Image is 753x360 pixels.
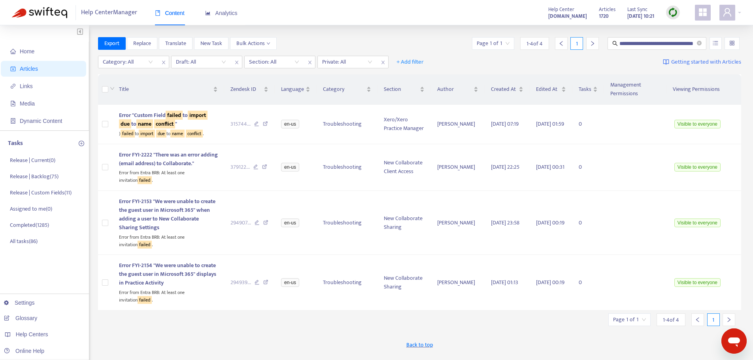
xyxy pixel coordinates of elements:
[396,57,424,67] span: + Add filter
[138,296,152,304] sqkw: failed
[154,119,175,128] sqkw: conflict
[599,12,609,21] strong: 1720
[377,255,431,310] td: New Collaborate Sharing
[604,74,666,105] th: Management Permissions
[431,105,485,144] td: [PERSON_NAME]
[10,118,16,124] span: container
[10,205,52,213] p: Assigned to me ( 0 )
[230,219,251,227] span: 294907 ...
[491,162,519,172] span: [DATE] 22:25
[317,105,377,144] td: Troubleshooting
[431,255,485,310] td: [PERSON_NAME]
[110,86,115,91] span: down
[377,191,431,255] td: New Collaborate Sharing
[4,315,37,321] a: Glossary
[698,8,708,17] span: appstore
[491,119,519,128] span: [DATE] 07:19
[572,74,604,105] th: Tasks
[491,85,517,94] span: Created At
[8,139,23,148] p: Tasks
[572,191,604,255] td: 0
[384,85,418,94] span: Section
[671,58,741,67] span: Getting started with Articles
[548,5,574,14] span: Help Center
[4,348,44,354] a: Online Help
[726,317,732,322] span: right
[536,119,564,128] span: [DATE] 01:59
[119,128,218,138] div: ) to to .
[713,40,718,46] span: unordered-list
[155,10,160,16] span: book
[710,37,722,50] button: unordered-list
[674,219,721,227] span: Visible to everyone
[281,120,299,128] span: en-us
[570,37,583,50] div: 1
[548,11,587,21] a: [DOMAIN_NAME]
[559,41,564,46] span: left
[317,191,377,255] td: Troubleshooting
[138,241,152,249] sqkw: failed
[431,74,485,105] th: Author
[232,58,242,67] span: close
[674,278,721,287] span: Visible to everyone
[139,130,155,138] sqkw: import
[156,130,166,138] sqkw: due
[20,83,33,89] span: Links
[281,219,299,227] span: en-us
[194,37,228,50] button: New Task
[10,156,55,164] p: Release | Current ( 0 )
[170,130,185,138] sqkw: name
[275,74,317,105] th: Language
[391,56,430,68] button: + Add filter
[491,278,518,287] span: [DATE] 01:13
[200,39,222,48] span: New Task
[159,58,169,67] span: close
[674,163,721,172] span: Visible to everyone
[590,41,595,46] span: right
[266,41,270,45] span: down
[281,85,304,94] span: Language
[572,144,604,191] td: 0
[697,41,702,45] span: close-circle
[536,278,564,287] span: [DATE] 00:19
[20,100,35,107] span: Media
[119,168,218,184] div: Error from Entra BRB: At least one invitation .
[612,41,618,46] span: search
[527,40,543,48] span: 1 - 4 of 4
[10,83,16,89] span: link
[695,317,700,322] span: left
[113,74,224,105] th: Title
[536,85,560,94] span: Edited At
[119,150,218,168] span: Error FYI-2222 "There was an error adding (email address) to Collaborate."
[138,176,152,184] sqkw: failed
[377,105,431,144] td: Xero/Xero Practice Manager
[627,5,647,14] span: Last Sync
[305,58,315,67] span: close
[723,8,732,17] span: user
[317,74,377,105] th: Category
[98,37,126,50] button: Export
[155,10,185,16] span: Content
[431,144,485,191] td: [PERSON_NAME]
[663,56,741,68] a: Getting started with Articles
[530,74,572,105] th: Edited At
[166,111,183,120] sqkw: failed
[10,188,72,197] p: Release | Custom Fields ( 11 )
[205,10,238,16] span: Analytics
[663,316,679,324] span: 1 - 4 of 4
[20,48,34,55] span: Home
[437,85,472,94] span: Author
[536,218,564,227] span: [DATE] 00:19
[127,37,157,50] button: Replace
[281,163,299,172] span: en-us
[81,5,137,20] span: Help Center Manager
[230,120,251,128] span: 315744 ...
[599,5,615,14] span: Articles
[668,8,678,17] img: sync.dc5367851b00ba804db3.png
[16,331,48,337] span: Help Centers
[230,85,262,94] span: Zendesk ID
[536,162,564,172] span: [DATE] 00:31
[224,74,275,105] th: Zendesk ID
[697,40,702,47] span: close-circle
[431,191,485,255] td: [PERSON_NAME]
